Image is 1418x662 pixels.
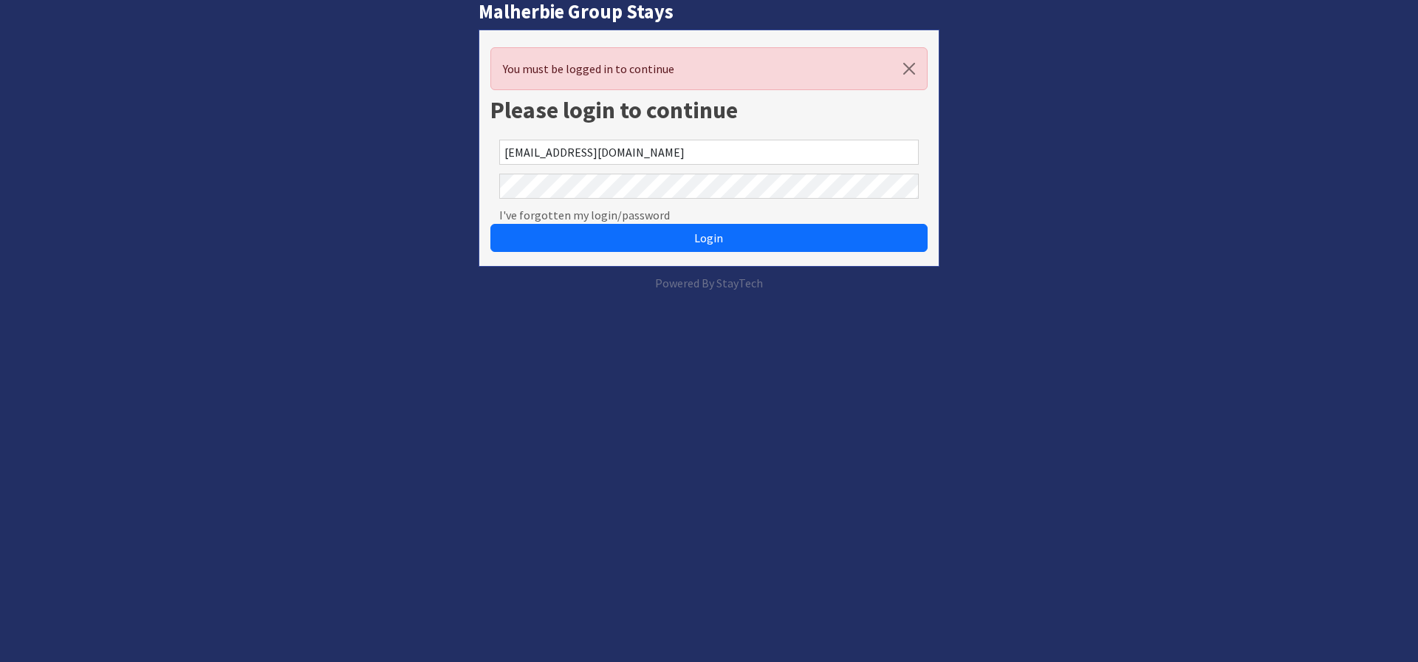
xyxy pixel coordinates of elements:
button: Login [490,224,928,252]
div: You must be logged in to continue [490,47,928,90]
p: Powered By StayTech [479,274,939,292]
span: Login [694,231,723,245]
input: Email [499,140,919,165]
a: I've forgotten my login/password [499,206,670,224]
h1: Please login to continue [490,96,928,124]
